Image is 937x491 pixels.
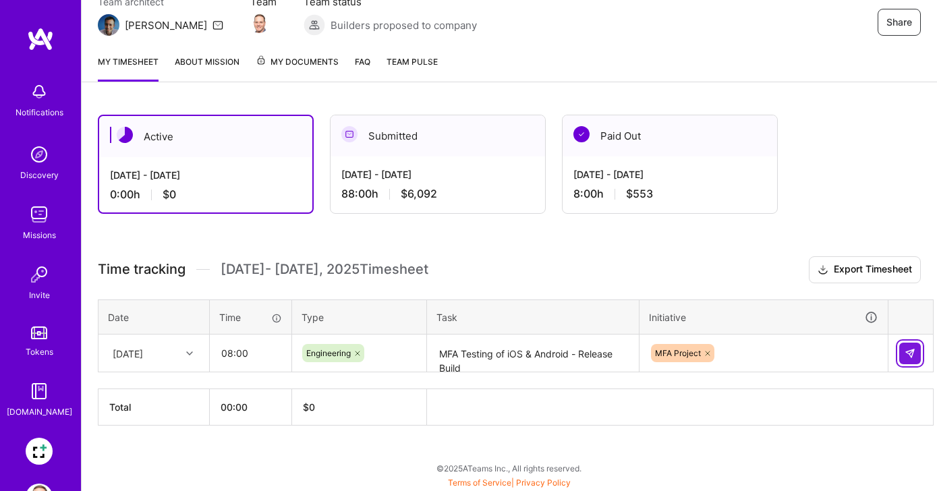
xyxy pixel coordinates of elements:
a: My timesheet [98,55,159,82]
button: Share [878,9,921,36]
div: Paid Out [563,115,777,156]
span: [DATE] - [DATE] , 2025 Timesheet [221,261,428,278]
div: Invite [29,288,50,302]
div: [DATE] - [DATE] [573,167,766,181]
img: Wellth: QA Engineer for Health & Wellness Company [26,438,53,465]
span: $553 [626,187,653,201]
div: Notifications [16,105,63,119]
div: Initiative [649,310,878,325]
span: Engineering [306,348,351,358]
th: Total [98,389,210,426]
span: MFA Project [655,348,701,358]
span: Team Pulse [387,57,438,67]
div: Discovery [20,168,59,182]
div: Active [99,116,312,157]
textarea: MFA Testing of iOS & Android - Release Build [428,336,637,372]
span: Share [886,16,912,29]
span: My Documents [256,55,339,69]
i: icon Mail [212,20,223,30]
img: Builders proposed to company [304,14,325,36]
a: About Mission [175,55,239,82]
div: 0:00 h [110,187,302,202]
div: [DATE] - [DATE] [341,167,534,181]
th: Type [292,299,427,335]
img: Team Member Avatar [249,13,269,33]
img: bell [26,78,53,105]
img: Active [117,127,133,143]
a: My Documents [256,55,339,82]
span: Time tracking [98,261,186,278]
a: Wellth: QA Engineer for Health & Wellness Company [22,438,56,465]
input: HH:MM [210,335,291,371]
img: Invite [26,261,53,288]
div: © 2025 ATeams Inc., All rights reserved. [81,451,937,485]
div: [PERSON_NAME] [125,18,207,32]
a: Terms of Service [448,478,511,488]
a: Team Pulse [387,55,438,82]
span: $6,092 [401,187,437,201]
span: $ 0 [303,401,315,413]
a: Team Member Avatar [250,11,268,34]
img: logo [27,27,54,51]
div: Tokens [26,345,53,359]
div: [DATE] - [DATE] [110,168,302,182]
img: teamwork [26,201,53,228]
th: Task [427,299,640,335]
span: Builders proposed to company [331,18,477,32]
th: Date [98,299,210,335]
div: null [899,343,922,364]
button: Export Timesheet [809,256,921,283]
th: 00:00 [210,389,292,426]
div: [DOMAIN_NAME] [7,405,72,419]
div: Missions [23,228,56,242]
div: [DATE] [113,346,143,360]
img: Submit [905,348,915,359]
div: 88:00 h [341,187,534,201]
i: icon Download [818,263,828,277]
a: Privacy Policy [516,478,571,488]
img: Submitted [341,126,358,142]
div: 8:00 h [573,187,766,201]
img: discovery [26,141,53,168]
img: Paid Out [573,126,590,142]
img: tokens [31,326,47,339]
span: $0 [163,187,176,202]
span: | [448,478,571,488]
img: Team Architect [98,14,119,36]
img: guide book [26,378,53,405]
i: icon Chevron [186,350,193,357]
a: FAQ [355,55,370,82]
div: Submitted [331,115,545,156]
div: Time [219,310,282,324]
